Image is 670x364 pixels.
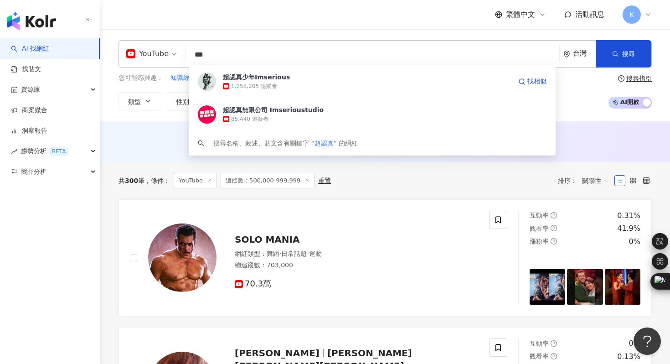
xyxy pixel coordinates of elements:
[198,73,216,91] img: KOL Avatar
[119,73,163,83] span: 您可能感興趣：
[309,250,322,257] span: 運動
[530,353,549,360] span: 觀看率
[307,250,309,257] span: ·
[617,352,640,362] div: 0.13%
[7,12,56,30] img: logo
[235,279,271,289] span: 70.3萬
[314,140,334,147] span: 超認真
[235,348,320,359] span: [PERSON_NAME]
[530,238,549,245] span: 漲粉率
[629,10,634,20] span: K
[558,173,614,188] div: 排序：
[128,98,141,105] span: 類型
[235,261,478,270] div: 總追蹤數 ： 703,000
[575,10,604,19] span: 活動訊息
[506,10,535,20] span: 繁體中文
[563,51,570,57] span: environment
[48,147,69,156] div: BETA
[213,138,358,148] div: 搜尋名稱、敘述、貼文含有關鍵字 “ ” 的網紅
[582,173,609,188] span: 關聯性
[281,250,307,257] span: 日常話題
[318,177,331,184] div: 重置
[267,250,279,257] span: 舞蹈
[551,225,557,231] span: question-circle
[144,177,170,184] span: 條件 ：
[21,161,46,182] span: 競品分析
[170,73,196,83] button: 知識經濟
[11,106,47,115] a: 商案媒合
[327,348,412,359] span: [PERSON_NAME]
[551,340,557,347] span: question-circle
[223,73,290,82] div: 超認真少年Imserious
[235,234,299,245] span: SOLO MANIA
[551,212,557,218] span: question-circle
[11,65,41,74] a: 找貼文
[530,225,549,232] span: 觀看率
[11,126,47,135] a: 洞察報告
[21,79,40,100] span: 資源庫
[518,73,546,91] a: 找相似
[231,115,268,123] div: 85,440 追蹤者
[170,73,196,83] span: 知識經濟
[530,340,549,347] span: 互動率
[21,141,69,161] span: 趨勢分析
[596,40,651,68] button: 搜尋
[618,75,624,82] span: question-circle
[231,83,277,90] div: 1,258,205 追蹤者
[622,50,635,57] span: 搜尋
[551,353,557,359] span: question-circle
[530,269,565,305] img: post-image
[634,328,661,355] iframe: Help Scout Beacon - Open
[567,269,603,305] img: post-image
[617,224,640,234] div: 41.9%
[126,47,169,61] div: YouTube
[11,148,17,155] span: rise
[176,98,189,105] span: 性別
[626,75,652,82] div: 搜尋指引
[629,338,640,348] div: 0%
[629,237,640,247] div: 0%
[174,173,217,188] span: YouTube
[167,92,210,110] button: 性別
[148,224,216,292] img: KOL Avatar
[119,92,161,110] button: 類型
[11,44,49,53] a: searchAI 找網紅
[223,105,324,114] div: 超認真無限公司 Imserioustudio
[527,77,546,86] span: 找相似
[125,177,138,184] span: 300
[605,269,640,305] img: post-image
[198,105,216,124] img: KOL Avatar
[530,212,549,219] span: 互動率
[617,211,640,221] div: 0.31%
[119,199,652,317] a: KOL AvatarSOLO MANIA網紅類型：舞蹈·日常話題·運動總追蹤數：703,00070.3萬互動率question-circle0.31%觀看率question-circle41.9...
[235,250,478,259] div: 網紅類型 ：
[221,173,314,188] span: 追蹤數：500,000-999,999
[198,140,204,146] span: search
[551,238,557,244] span: question-circle
[573,50,596,57] div: 台灣
[279,250,281,257] span: ·
[119,177,144,184] div: 共 筆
